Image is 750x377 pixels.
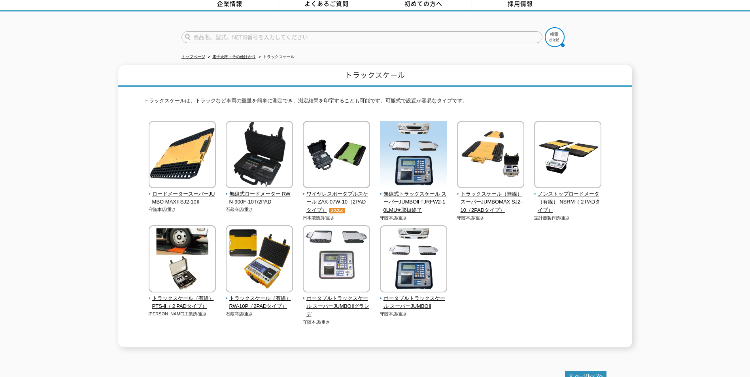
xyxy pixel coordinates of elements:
[380,121,447,190] img: 無線式トラックスケール スーパーJUMBOⅡ TJRFW2-10LMU※取扱終了
[303,121,370,190] img: ワイヤレスポータブルスケール ZAK-07W-10（2PADタイプ）
[380,225,447,294] img: ポータブルトラックスケール スーパーJUMBOⅡ
[226,287,293,311] a: トラックスケール（有線） RW-10P（2PADタイプ）
[380,311,448,317] p: 守随本店/重さ
[181,31,542,43] input: 商品名、型式、NETIS番号を入力してください
[212,55,256,59] a: 電子天秤・その他はかり
[380,190,448,215] span: 無線式トラックスケール スーパーJUMBOⅡ TJRFW2-10LMU※取扱終了
[257,53,295,61] li: トラックスケール
[534,183,602,215] a: ノンストップロードメータ（有線） NSRM（２PADタイプ）
[149,311,216,317] p: [PERSON_NAME]工業所/重さ
[534,121,601,190] img: ノンストップロードメータ（有線） NSRM（２PADタイプ）
[226,311,293,317] p: 石蔵商店/重さ
[226,121,293,190] img: 無線式ロードメーター RWN-900F-10T/2PAD
[380,294,448,311] span: ポータブルトラックスケール スーパーJUMBOⅡ
[149,206,216,213] p: 守随本店/重さ
[303,287,370,319] a: ポータブルトラックスケール スーパーJUMBOⅡグランデ
[457,190,525,215] span: トラックスケール（無線） スーパーJUMBOMAX SJ2-10（2PADタイプ）
[534,190,602,215] span: ノンストップロードメータ（有線） NSRM（２PADタイプ）
[303,190,370,215] span: ワイヤレスポータブルスケール ZAK-07W-10（2PADタイプ）
[118,65,632,87] h1: トラックスケール
[181,55,205,59] a: トップページ
[144,97,606,109] p: トラックスケールは、トラックなど車両の重量を簡単に測定でき、測定結果を印字することも可能です。可搬式で設置が容易なタイプです。
[534,215,602,221] p: 宝計器製作所/重さ
[457,215,525,221] p: 守随本店/重さ
[380,183,448,215] a: 無線式トラックスケール スーパーJUMBOⅡ TJRFW2-10LMU※取扱終了
[149,294,216,311] span: トラックスケール（有線） PTS-Ⅱ（２PADタイプ）
[149,183,216,206] a: ロードメータースーパーJUMBO MAXⅡ SJ2-10Ⅱ
[380,215,448,221] p: 守随本店/重さ
[149,225,216,294] img: トラックスケール（有線） PTS-Ⅱ（２PADタイプ）
[149,287,216,311] a: トラックスケール（有線） PTS-Ⅱ（２PADタイプ）
[226,190,293,207] span: 無線式ロードメーター RWN-900F-10T/2PAD
[303,215,370,221] p: 日本製衡所/重さ
[545,27,565,47] img: btn_search.png
[457,121,524,190] img: トラックスケール（無線） スーパーJUMBOMAX SJ2-10（2PADタイプ）
[303,294,370,319] span: ポータブルトラックスケール スーパーJUMBOⅡグランデ
[380,287,448,311] a: ポータブルトラックスケール スーパーJUMBOⅡ
[303,225,370,294] img: ポータブルトラックスケール スーパーJUMBOⅡグランデ
[149,190,216,207] span: ロードメータースーパーJUMBO MAXⅡ SJ2-10Ⅱ
[457,183,525,215] a: トラックスケール（無線） スーパーJUMBOMAX SJ2-10（2PADタイプ）
[327,208,347,213] img: オススメ
[226,206,293,213] p: 石蔵商店/重さ
[303,319,370,326] p: 守随本店/重さ
[226,294,293,311] span: トラックスケール（有線） RW-10P（2PADタイプ）
[226,225,293,294] img: トラックスケール（有線） RW-10P（2PADタイプ）
[303,183,370,215] a: ワイヤレスポータブルスケール ZAK-07W-10（2PADタイプ）オススメ
[226,183,293,206] a: 無線式ロードメーター RWN-900F-10T/2PAD
[149,121,216,190] img: ロードメータースーパーJUMBO MAXⅡ SJ2-10Ⅱ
